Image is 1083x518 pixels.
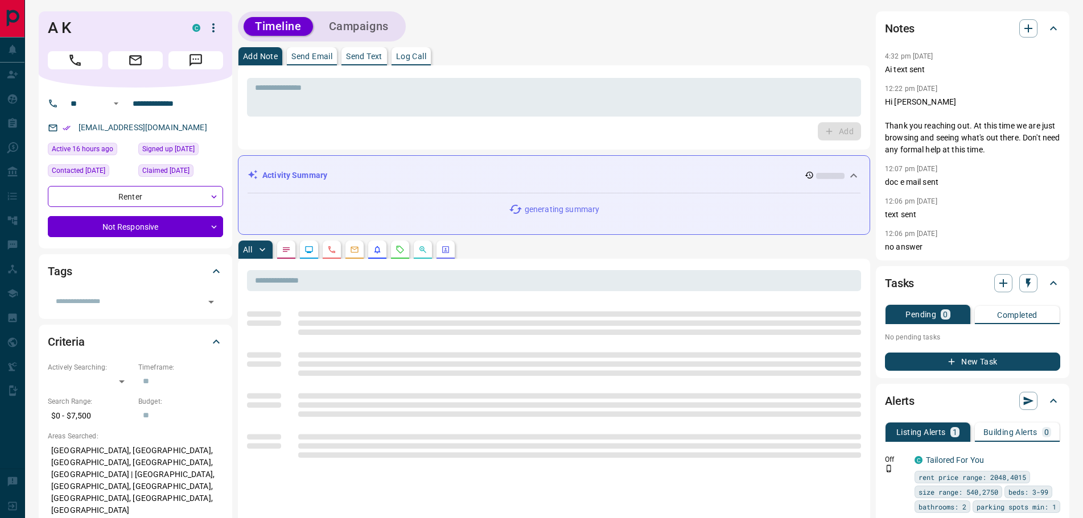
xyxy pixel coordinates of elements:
svg: Emails [350,245,359,254]
p: 12:06 pm [DATE] [885,230,937,238]
svg: Email Verified [63,124,71,132]
p: Hi [PERSON_NAME] Thank you reaching out. At this time we are just browsing and seeing what's out ... [885,96,1060,156]
span: Active 16 hours ago [52,143,113,155]
p: 12:22 pm [DATE] [885,85,937,93]
p: Budget: [138,396,223,407]
p: doc e mail sent [885,176,1060,188]
svg: Requests [396,245,405,254]
p: Building Alerts [983,428,1037,436]
svg: Calls [327,245,336,254]
div: condos.ca [192,24,200,32]
div: Renter [48,186,223,207]
svg: Listing Alerts [373,245,382,254]
h1: A K [48,19,175,37]
svg: Lead Browsing Activity [304,245,314,254]
div: condos.ca [915,456,923,464]
span: rent price range: 2048,4015 [919,471,1026,483]
h2: Tags [48,262,72,280]
h2: Tasks [885,274,914,292]
p: Send Email [291,52,332,60]
span: Call [48,51,102,69]
div: Notes [885,15,1060,42]
p: no answer [885,241,1060,253]
button: Timeline [244,17,313,36]
p: $0 - $7,500 [48,407,133,425]
p: Off [885,454,908,465]
svg: Notes [282,245,291,254]
div: Criteria [48,328,223,355]
span: Signed up [DATE] [142,143,195,155]
p: Timeframe: [138,362,223,372]
span: parking spots min: 1 [977,501,1056,512]
svg: Agent Actions [441,245,450,254]
p: 0 [943,310,948,318]
div: Mon May 29 2023 [138,143,223,159]
div: Tasks [885,270,1060,297]
p: Search Range: [48,396,133,407]
p: Ai text sent [885,64,1060,76]
p: 0 [1044,428,1049,436]
h2: Alerts [885,392,915,410]
p: All [243,246,252,254]
div: Tags [48,258,223,285]
p: Activity Summary [262,169,327,181]
p: 12:06 pm [DATE] [885,197,937,205]
p: Areas Searched: [48,431,223,441]
span: Email [108,51,163,69]
p: generating summary [525,204,599,216]
svg: Opportunities [418,245,427,254]
button: Campaigns [318,17,400,36]
span: bathrooms: 2 [919,501,966,512]
p: Completed [997,311,1037,319]
p: Send Text [346,52,382,60]
p: text sent [885,209,1060,221]
span: Message [168,51,223,69]
span: Claimed [DATE] [142,165,190,176]
h2: Criteria [48,333,85,351]
button: New Task [885,353,1060,371]
div: Alerts [885,387,1060,415]
button: Open [203,294,219,310]
p: Actively Searching: [48,362,133,372]
span: Contacted [DATE] [52,165,105,176]
div: Not Responsive [48,216,223,237]
p: Listing Alerts [896,428,946,436]
span: size range: 540,2750 [919,486,998,498]
p: 12:07 pm [DATE] [885,165,937,173]
p: 1 [953,428,957,436]
span: beds: 3-99 [1008,486,1048,498]
p: Log Call [396,52,426,60]
div: Wed Jun 28 2023 [138,164,223,180]
a: Tailored For You [926,455,984,465]
svg: Push Notification Only [885,465,893,473]
div: Mon Sep 15 2025 [48,143,133,159]
div: Wed Jun 04 2025 [48,164,133,180]
p: 4:32 pm [DATE] [885,52,933,60]
p: Pending [905,310,936,318]
a: [EMAIL_ADDRESS][DOMAIN_NAME] [79,123,207,132]
div: Activity Summary [248,165,860,186]
h2: Notes [885,19,915,38]
button: Open [109,97,123,110]
p: Add Note [243,52,278,60]
p: No pending tasks [885,329,1060,346]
